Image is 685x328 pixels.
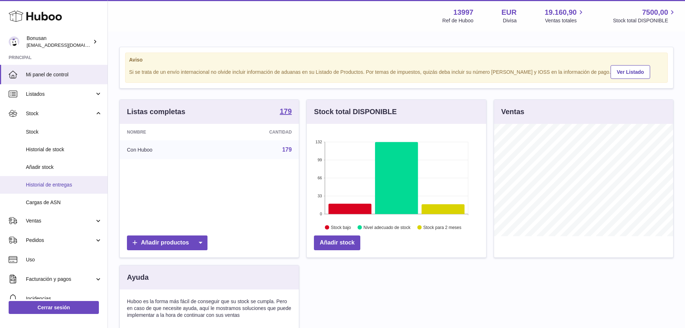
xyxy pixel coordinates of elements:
text: 66 [318,176,322,180]
h3: Ventas [501,107,524,117]
a: Cerrar sesión [9,301,99,314]
strong: EUR [501,8,516,17]
span: Incidencias [26,295,102,302]
a: 7500,00 Stock total DISPONIBLE [613,8,676,24]
span: Ventas [26,217,95,224]
span: 19.160,90 [545,8,577,17]
a: 179 [282,147,292,153]
a: 179 [280,108,292,116]
text: 99 [318,158,322,162]
div: Si se trata de un envío internacional no olvide incluir información de aduanas en su Listado de P... [129,64,664,79]
a: Añadir stock [314,235,360,250]
text: Stock bajo [331,225,351,230]
h3: Ayuda [127,273,149,282]
th: Nombre [120,124,213,140]
span: Stock [26,129,102,135]
strong: Aviso [129,57,664,63]
span: Facturación y pagos [26,276,95,283]
text: Stock para 2 meses [423,225,461,230]
a: Ver Listado [611,65,650,79]
p: Huboo es la forma más fácil de conseguir que su stock se cumpla. Pero en caso de que necesite ayu... [127,298,292,319]
a: 19.160,90 Ventas totales [545,8,585,24]
img: info@bonusan.es [9,36,19,47]
h3: Stock total DISPONIBLE [314,107,397,117]
text: Nivel adecuado de stock [364,225,411,230]
span: Stock total DISPONIBLE [613,17,676,24]
span: Uso [26,256,102,263]
text: 0 [320,212,322,216]
div: Ref de Huboo [442,17,473,24]
span: Ventas totales [545,17,585,24]
span: Mi panel de control [26,71,102,78]
a: Añadir productos [127,235,207,250]
text: 132 [315,140,322,144]
strong: 13997 [453,8,474,17]
div: Divisa [503,17,517,24]
span: Listados [26,91,95,98]
span: Pedidos [26,237,95,244]
span: Stock [26,110,95,117]
span: Historial de entregas [26,181,102,188]
span: 7500,00 [642,8,668,17]
span: Cargas de ASN [26,199,102,206]
th: Cantidad [213,124,299,140]
text: 33 [318,194,322,198]
strong: 179 [280,108,292,115]
span: Añadir stock [26,164,102,171]
span: Historial de stock [26,146,102,153]
div: Bonusan [27,35,91,49]
h3: Listas completas [127,107,185,117]
span: [EMAIL_ADDRESS][DOMAIN_NAME] [27,42,106,48]
td: Con Huboo [120,140,213,159]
